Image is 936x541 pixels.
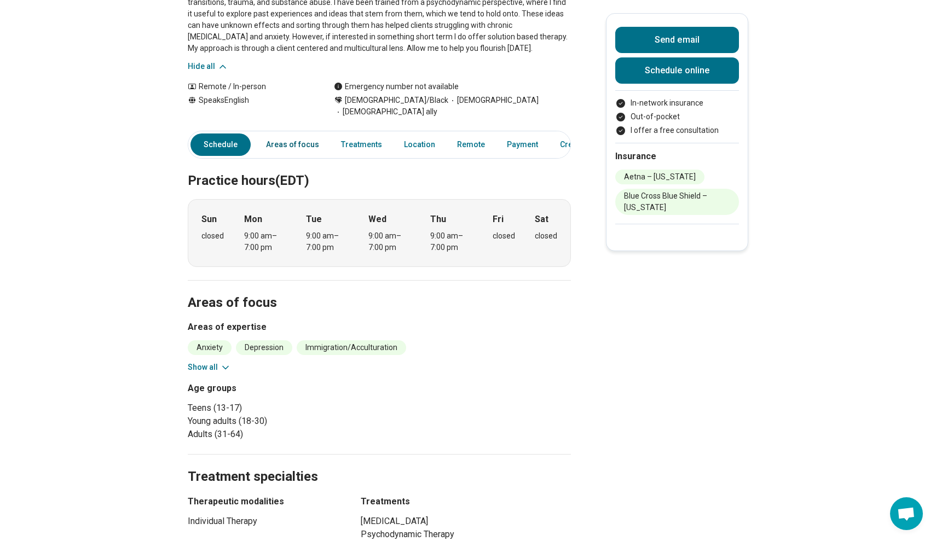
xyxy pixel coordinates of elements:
[188,441,571,486] h2: Treatment specialties
[188,81,312,92] div: Remote / In-person
[334,81,459,92] div: Emergency number not available
[334,133,389,156] a: Treatments
[615,125,739,136] li: I offer a free consultation
[345,95,448,106] span: [DEMOGRAPHIC_DATA]/Black
[615,170,704,184] li: Aetna – [US_STATE]
[188,402,375,415] li: Teens (13-17)
[306,213,322,226] strong: Tue
[188,495,341,508] h3: Therapeutic modalities
[493,213,504,226] strong: Fri
[188,61,228,72] button: Hide all
[448,95,539,106] span: [DEMOGRAPHIC_DATA]
[188,515,341,528] li: Individual Therapy
[188,340,232,355] li: Anxiety
[450,133,492,156] a: Remote
[306,230,348,253] div: 9:00 am – 7:00 pm
[201,213,217,226] strong: Sun
[361,515,571,528] li: [MEDICAL_DATA]
[188,146,571,190] h2: Practice hours (EDT)
[535,230,557,242] div: closed
[188,415,375,428] li: Young adults (18-30)
[236,340,292,355] li: Depression
[188,382,375,395] h3: Age groups
[615,97,739,136] ul: Payment options
[615,111,739,123] li: Out-of-pocket
[493,230,515,242] div: closed
[190,133,251,156] a: Schedule
[500,133,545,156] a: Payment
[397,133,442,156] a: Location
[361,528,571,541] li: Psychodynamic Therapy
[615,57,739,84] a: Schedule online
[259,133,326,156] a: Areas of focus
[188,428,375,441] li: Adults (31-64)
[430,230,472,253] div: 9:00 am – 7:00 pm
[553,133,608,156] a: Credentials
[535,213,548,226] strong: Sat
[361,495,571,508] h3: Treatments
[297,340,406,355] li: Immigration/Acculturation
[615,27,739,53] button: Send email
[188,362,231,373] button: Show all
[615,189,739,215] li: Blue Cross Blue Shield – [US_STATE]
[890,497,923,530] div: Open chat
[244,230,286,253] div: 9:00 am – 7:00 pm
[615,150,739,163] h2: Insurance
[615,97,739,109] li: In-network insurance
[188,267,571,312] h2: Areas of focus
[188,321,571,334] h3: Areas of expertise
[188,199,571,267] div: When does the program meet?
[368,213,386,226] strong: Wed
[430,213,446,226] strong: Thu
[188,95,312,118] div: Speaks English
[368,230,411,253] div: 9:00 am – 7:00 pm
[244,213,262,226] strong: Mon
[201,230,224,242] div: closed
[334,106,437,118] span: [DEMOGRAPHIC_DATA] ally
